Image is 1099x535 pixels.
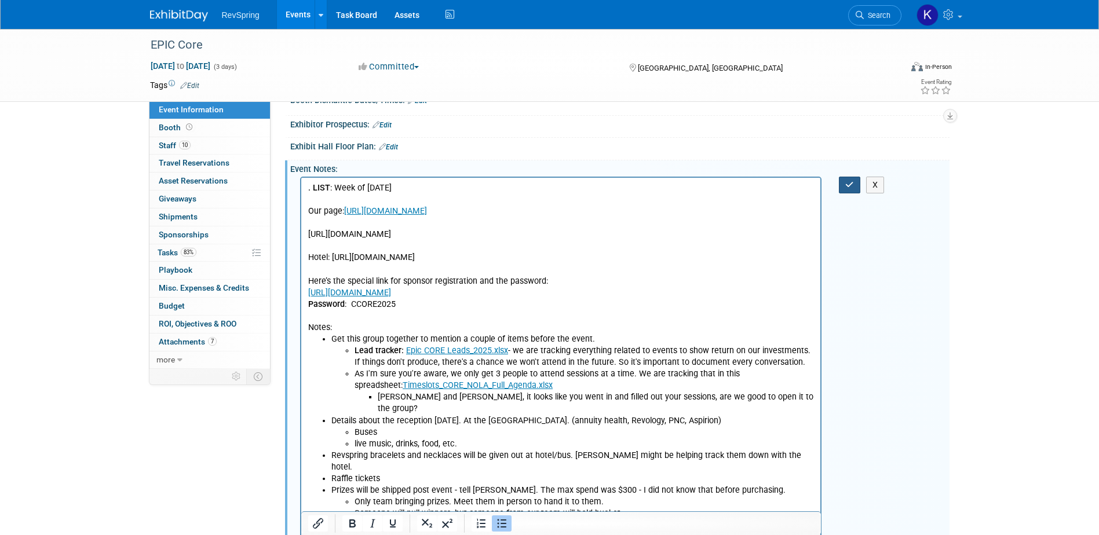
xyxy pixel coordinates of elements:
[101,203,251,212] a: Timeslots_CORE_NOLA_Full_Agenda.xlsx
[159,212,198,221] span: Shipments
[379,143,398,151] a: Edit
[149,316,270,333] a: ROI, Objectives & ROO
[43,28,126,38] a: [URL][DOMAIN_NAME]
[179,141,191,149] span: 10
[159,141,191,150] span: Staff
[156,355,175,364] span: more
[925,63,952,71] div: In-Person
[7,5,513,156] p: : Week of [DATE] Our page: [URL][DOMAIN_NAME] Hotel: [URL][DOMAIN_NAME] Here’s the special link f...
[290,160,950,175] div: Event Notes:
[149,208,270,226] a: Shipments
[355,61,423,73] button: Committed
[246,369,270,384] td: Toggle Event Tabs
[159,301,185,310] span: Budget
[53,190,513,237] li: As I'm sure you're aware, we only get 3 people to attend sessions at a time. We are tracking that...
[159,194,196,203] span: Giveaways
[150,61,211,71] span: [DATE] [DATE]
[149,334,270,351] a: Attachments7
[53,261,513,272] li: live music, drinks, food, etc.
[159,283,249,292] span: Misc. Expenses & Credits
[53,330,513,342] li: Someone will pull winners, but someone from our team will hold bucket
[308,515,328,532] button: Insert/edit link
[149,262,270,279] a: Playbook
[180,82,199,90] a: Edit
[184,123,195,131] span: Booth not reserved yet
[920,79,951,85] div: Event Rating
[159,105,224,114] span: Event Information
[917,4,939,26] img: Kelsey Culver
[159,158,229,167] span: Travel Reservations
[472,515,491,532] button: Numbered list
[149,280,270,297] a: Misc. Expenses & Credits
[53,167,513,190] li: - we are tracking everything related to events to show return on our investments. If things don't...
[149,351,270,369] a: more
[149,190,270,208] a: Giveaways
[638,64,783,72] span: [GEOGRAPHIC_DATA], [GEOGRAPHIC_DATA]
[30,272,513,295] li: Revspring bracelets and necklaces will be given out at hotel/bus. [PERSON_NAME] might be helping ...
[159,265,192,274] span: Playbook
[363,515,382,532] button: Italic
[30,365,513,376] li: [PERSON_NAME] to help with payment at the end of the night
[150,79,199,91] td: Tags
[181,248,196,256] span: 83%
[227,369,247,384] td: Personalize Event Tab Strip
[149,298,270,315] a: Budget
[290,138,950,153] div: Exhibit Hall Floor Plan:
[342,515,362,532] button: Bold
[53,168,103,178] b: Lead tracker:
[864,11,890,20] span: Search
[417,515,437,532] button: Subscript
[149,226,270,244] a: Sponsorships
[30,237,513,272] li: Details about the reception [DATE]. At the [GEOGRAPHIC_DATA]. (annuity health, Revology, PNC, Asp...
[175,61,186,71] span: to
[213,63,237,71] span: (3 days)
[147,35,884,56] div: EPIC Core
[911,62,923,71] img: Format-Inperson.png
[866,177,885,193] button: X
[158,248,196,257] span: Tasks
[159,123,195,132] span: Booth
[290,116,950,131] div: Exhibitor Prospectus:
[30,295,513,307] li: Raffle tickets
[383,515,403,532] button: Underline
[149,101,270,119] a: Event Information
[149,137,270,155] a: Staff10
[492,515,512,532] button: Bullet list
[149,119,270,137] a: Booth
[6,5,514,400] body: Rich Text Area. Press ALT-0 for help.
[159,337,217,346] span: Attachments
[149,155,270,172] a: Travel Reservations
[105,168,207,178] a: Epic CORE Leads_2025.xlsx
[159,230,209,239] span: Sponsorships
[7,122,43,131] b: Password
[149,173,270,190] a: Asset Reservations
[159,319,236,328] span: ROI, Objectives & ROO
[53,249,513,261] li: Buses
[159,176,228,185] span: Asset Reservations
[149,244,270,262] a: Tasks83%
[208,337,217,346] span: 7
[7,110,90,120] a: [URL][DOMAIN_NAME]
[53,318,513,330] li: Only team bringing prizes. Meet them in person to hand it to them.
[30,307,513,342] li: Prizes will be shipped post event - tell [PERSON_NAME]. The max spend was $300 - I did not know t...
[833,60,952,78] div: Event Format
[30,156,513,237] li: Get this group together to mention a couple of items before the event.
[76,214,513,237] li: [PERSON_NAME] and [PERSON_NAME], it looks like you went in and filled out your sessions, are we g...
[437,515,457,532] button: Superscript
[150,10,208,21] img: ExhibitDay
[848,5,901,25] a: Search
[373,121,392,129] a: Edit
[7,5,29,15] b: . LIST
[222,10,260,20] span: RevSpring
[30,342,513,365] li: Signature drink in [GEOGRAPHIC_DATA] (not at every bar) (• PURPLE RAIN (Purple) Tequila, Blackber...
